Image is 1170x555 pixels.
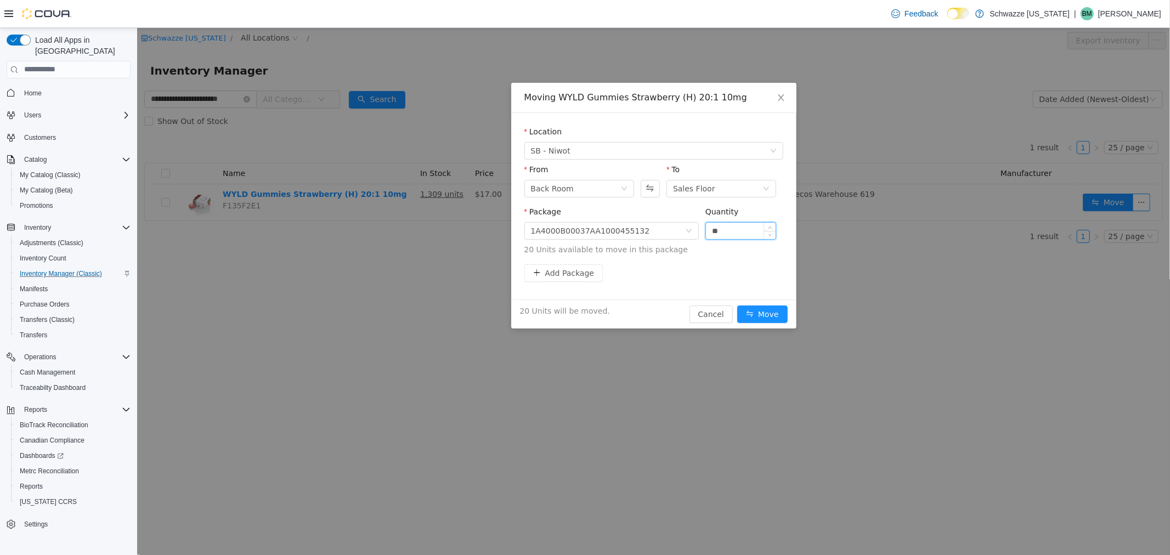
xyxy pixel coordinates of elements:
[20,497,77,506] span: [US_STATE] CCRS
[11,417,135,433] button: BioTrack Reconciliation
[15,418,131,432] span: BioTrack Reconciliation
[11,312,135,327] button: Transfers (Classic)
[15,449,131,462] span: Dashboards
[484,157,490,165] i: icon: down
[15,366,131,379] span: Cash Management
[15,313,79,326] a: Transfers (Classic)
[504,152,523,169] button: Swap
[387,137,411,146] label: From
[387,216,646,228] span: 20 Units available to move in this package
[2,129,135,145] button: Customers
[20,517,131,531] span: Settings
[20,315,75,324] span: Transfers (Classic)
[990,7,1070,20] p: Schwazze [US_STATE]
[20,350,131,364] span: Operations
[15,480,131,493] span: Reports
[15,434,89,447] a: Canadian Compliance
[2,516,135,532] button: Settings
[15,184,131,197] span: My Catalog (Beta)
[20,221,131,234] span: Inventory
[20,109,46,122] button: Users
[387,236,466,254] button: icon: plusAdd Package
[947,8,970,19] input: Dark Mode
[15,267,106,280] a: Inventory Manager (Classic)
[11,297,135,312] button: Purchase Orders
[20,86,131,100] span: Home
[20,350,61,364] button: Operations
[1098,7,1161,20] p: [PERSON_NAME]
[2,220,135,235] button: Inventory
[631,206,635,209] i: icon: down
[20,383,86,392] span: Traceabilty Dashboard
[22,8,71,19] img: Cova
[20,171,81,179] span: My Catalog (Classic)
[2,402,135,417] button: Reports
[1074,7,1076,20] p: |
[11,365,135,380] button: Cash Management
[627,203,638,211] span: Decrease Value
[20,221,55,234] button: Inventory
[15,495,81,508] a: [US_STATE] CCRS
[11,448,135,463] a: Dashboards
[15,418,93,432] a: BioTrack Reconciliation
[24,353,56,361] span: Operations
[20,186,73,195] span: My Catalog (Beta)
[20,518,52,531] a: Settings
[394,152,437,169] div: Back Room
[20,153,51,166] button: Catalog
[20,300,70,309] span: Purchase Orders
[627,195,638,203] span: Increase Value
[11,167,135,183] button: My Catalog (Classic)
[15,329,131,342] span: Transfers
[20,87,46,100] a: Home
[20,436,84,445] span: Canadian Compliance
[15,298,131,311] span: Purchase Orders
[15,168,131,182] span: My Catalog (Classic)
[20,331,47,339] span: Transfers
[20,131,60,144] a: Customers
[394,115,433,131] span: SB - Niwot
[20,109,131,122] span: Users
[2,349,135,365] button: Operations
[387,99,425,108] label: Location
[20,153,131,166] span: Catalog
[633,120,640,127] i: icon: down
[569,195,639,211] input: Quantity
[15,168,85,182] a: My Catalog (Classic)
[11,380,135,395] button: Traceabilty Dashboard
[383,277,473,289] span: 20 Units will be moved.
[11,463,135,479] button: Metrc Reconciliation
[15,381,90,394] a: Traceabilty Dashboard
[20,482,43,491] span: Reports
[394,195,513,211] div: 1A4000B00037AA1000455132
[15,465,83,478] a: Metrc Reconciliation
[15,480,47,493] a: Reports
[15,465,131,478] span: Metrc Reconciliation
[15,282,52,296] a: Manifests
[2,152,135,167] button: Catalog
[15,313,131,326] span: Transfers (Classic)
[20,467,79,475] span: Metrc Reconciliation
[11,479,135,494] button: Reports
[626,157,632,165] i: icon: down
[11,251,135,266] button: Inventory Count
[15,184,77,197] a: My Catalog (Beta)
[11,266,135,281] button: Inventory Manager (Classic)
[20,201,53,210] span: Promotions
[536,152,578,169] div: Sales Floor
[2,107,135,123] button: Users
[1081,7,1094,20] div: Brian Matthew Tornow
[20,239,83,247] span: Adjustments (Classic)
[11,235,135,251] button: Adjustments (Classic)
[15,199,58,212] a: Promotions
[15,267,131,280] span: Inventory Manager (Classic)
[568,179,602,188] label: Quantity
[20,451,64,460] span: Dashboards
[15,434,131,447] span: Canadian Compliance
[640,65,648,74] i: icon: close
[24,223,51,232] span: Inventory
[24,520,48,529] span: Settings
[15,298,74,311] a: Purchase Orders
[887,3,942,25] a: Feedback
